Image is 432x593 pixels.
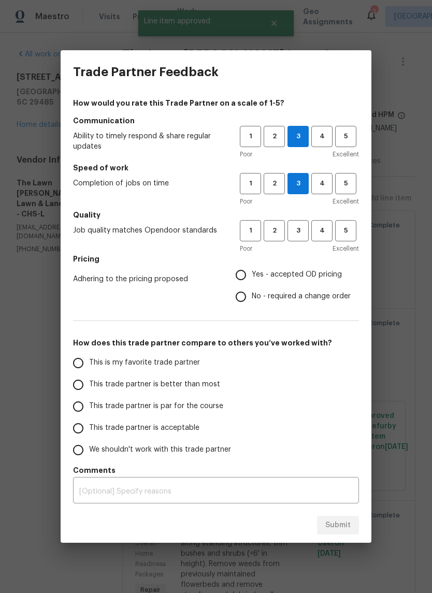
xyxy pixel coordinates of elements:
span: 4 [312,178,332,190]
h5: Communication [73,115,359,126]
span: 1 [241,225,260,237]
span: 4 [312,225,332,237]
button: 3 [287,220,309,241]
button: 4 [311,220,333,241]
span: Poor [240,196,252,207]
button: 2 [264,220,285,241]
button: 5 [335,220,356,241]
h5: Speed of work [73,163,359,173]
button: 2 [264,173,285,194]
h5: How does this trade partner compare to others you’ve worked with? [73,338,359,348]
button: 3 [287,126,309,147]
h5: Quality [73,210,359,220]
button: 1 [240,220,261,241]
span: No - required a change order [252,291,351,302]
button: 2 [264,126,285,147]
button: 4 [311,173,333,194]
span: 5 [336,178,355,190]
div: Pricing [236,264,359,308]
button: 5 [335,126,356,147]
span: 3 [289,225,308,237]
button: 5 [335,173,356,194]
span: Poor [240,243,252,254]
span: Yes - accepted OD pricing [252,269,342,280]
h3: Trade Partner Feedback [73,65,219,79]
button: 1 [240,173,261,194]
button: 4 [311,126,333,147]
span: 4 [312,131,332,142]
span: This trade partner is par for the course [89,401,223,412]
div: How does this trade partner compare to others you’ve worked with? [73,352,359,461]
span: 2 [265,131,284,142]
h4: How would you rate this Trade Partner on a scale of 1-5? [73,98,359,108]
span: Completion of jobs on time [73,178,223,189]
span: This trade partner is acceptable [89,423,199,433]
span: Poor [240,149,252,160]
span: This trade partner is better than most [89,379,220,390]
span: Adhering to the pricing proposed [73,274,219,284]
span: 3 [288,131,308,142]
span: Ability to timely respond & share regular updates [73,131,223,152]
h5: Pricing [73,254,359,264]
span: Excellent [333,196,359,207]
span: We shouldn't work with this trade partner [89,444,231,455]
span: 2 [265,225,284,237]
span: 5 [336,225,355,237]
span: 1 [241,178,260,190]
span: Excellent [333,243,359,254]
span: 2 [265,178,284,190]
h5: Comments [73,465,359,475]
span: 1 [241,131,260,142]
button: 3 [287,173,309,194]
span: Excellent [333,149,359,160]
span: This is my favorite trade partner [89,357,200,368]
span: 5 [336,131,355,142]
span: 3 [288,178,308,190]
span: Job quality matches Opendoor standards [73,225,223,236]
button: 1 [240,126,261,147]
